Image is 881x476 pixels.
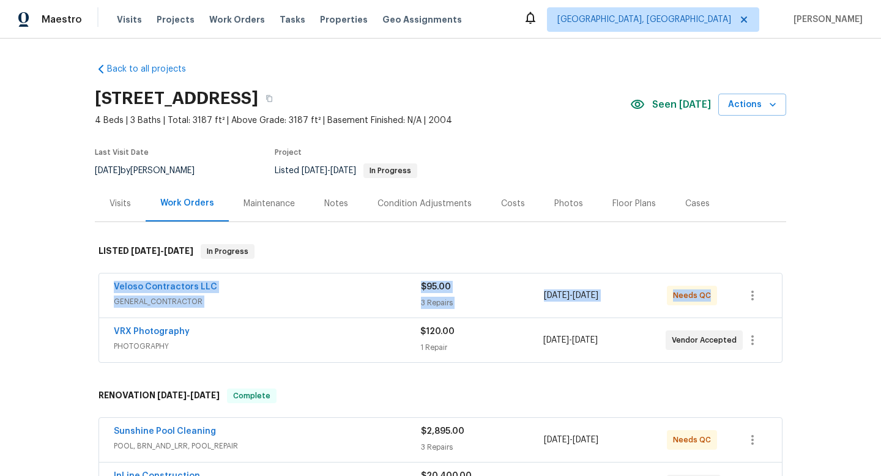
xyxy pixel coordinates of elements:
div: Condition Adjustments [377,198,472,210]
span: Needs QC [673,289,716,302]
h6: RENOVATION [99,389,220,403]
span: Complete [228,390,275,402]
span: [DATE] [330,166,356,175]
span: Visits [117,13,142,26]
span: Work Orders [209,13,265,26]
div: LISTED [DATE]-[DATE]In Progress [95,232,786,271]
div: Maintenance [243,198,295,210]
span: [DATE] [164,247,193,255]
a: Sunshine Pool Cleaning [114,427,216,436]
span: [DATE] [302,166,327,175]
span: [DATE] [543,336,569,344]
div: Photos [554,198,583,210]
span: $95.00 [421,283,451,291]
span: Project [275,149,302,156]
span: - [544,434,598,446]
a: Back to all projects [95,63,212,75]
span: Tasks [280,15,305,24]
div: 3 Repairs [421,441,544,453]
div: by [PERSON_NAME] [95,163,209,178]
span: [DATE] [131,247,160,255]
span: Projects [157,13,195,26]
div: 3 Repairs [421,297,544,309]
span: [DATE] [573,436,598,444]
div: 1 Repair [420,341,543,354]
span: [DATE] [544,436,570,444]
span: [DATE] [544,291,570,300]
span: - [302,166,356,175]
h6: LISTED [99,244,193,259]
button: Actions [718,94,786,116]
span: Needs QC [673,434,716,446]
span: $120.00 [420,327,455,336]
span: Last Visit Date [95,149,149,156]
span: [DATE] [157,391,187,400]
span: GENERAL_CONTRACTOR [114,296,421,308]
span: PHOTOGRAPHY [114,340,420,352]
span: [DATE] [573,291,598,300]
span: - [544,289,598,302]
span: - [543,334,598,346]
span: In Progress [202,245,253,258]
span: [GEOGRAPHIC_DATA], [GEOGRAPHIC_DATA] [557,13,731,26]
div: Cases [685,198,710,210]
a: Veloso Contractors LLC [114,283,217,291]
h2: [STREET_ADDRESS] [95,92,258,105]
span: Listed [275,166,417,175]
div: Work Orders [160,197,214,209]
span: [DATE] [572,336,598,344]
button: Copy Address [258,87,280,110]
span: [DATE] [190,391,220,400]
div: RENOVATION [DATE]-[DATE]Complete [95,376,786,415]
span: $2,895.00 [421,427,464,436]
div: Visits [110,198,131,210]
span: POOL, BRN_AND_LRR, POOL_REPAIR [114,440,421,452]
div: Notes [324,198,348,210]
span: Actions [728,97,776,113]
span: [DATE] [95,166,121,175]
span: In Progress [365,167,416,174]
span: 4 Beds | 3 Baths | Total: 3187 ft² | Above Grade: 3187 ft² | Basement Finished: N/A | 2004 [95,114,630,127]
div: Costs [501,198,525,210]
a: VRX Photography [114,327,190,336]
span: Maestro [42,13,82,26]
span: Vendor Accepted [672,334,742,346]
div: Floor Plans [612,198,656,210]
span: Properties [320,13,368,26]
span: [PERSON_NAME] [789,13,863,26]
span: - [131,247,193,255]
span: Geo Assignments [382,13,462,26]
span: Seen [DATE] [652,99,711,111]
span: - [157,391,220,400]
